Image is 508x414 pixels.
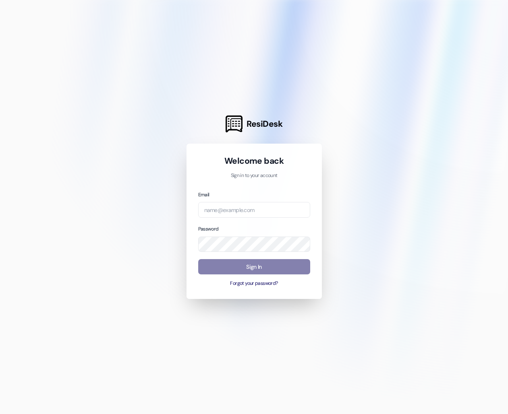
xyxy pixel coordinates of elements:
h1: Welcome back [198,155,310,167]
button: Sign In [198,259,310,275]
span: ResiDesk [247,118,282,130]
button: Forgot your password? [198,280,310,287]
img: ResiDesk Logo [226,115,243,132]
label: Email [198,192,209,198]
input: name@example.com [198,202,310,218]
label: Password [198,226,219,232]
p: Sign in to your account [198,172,310,179]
